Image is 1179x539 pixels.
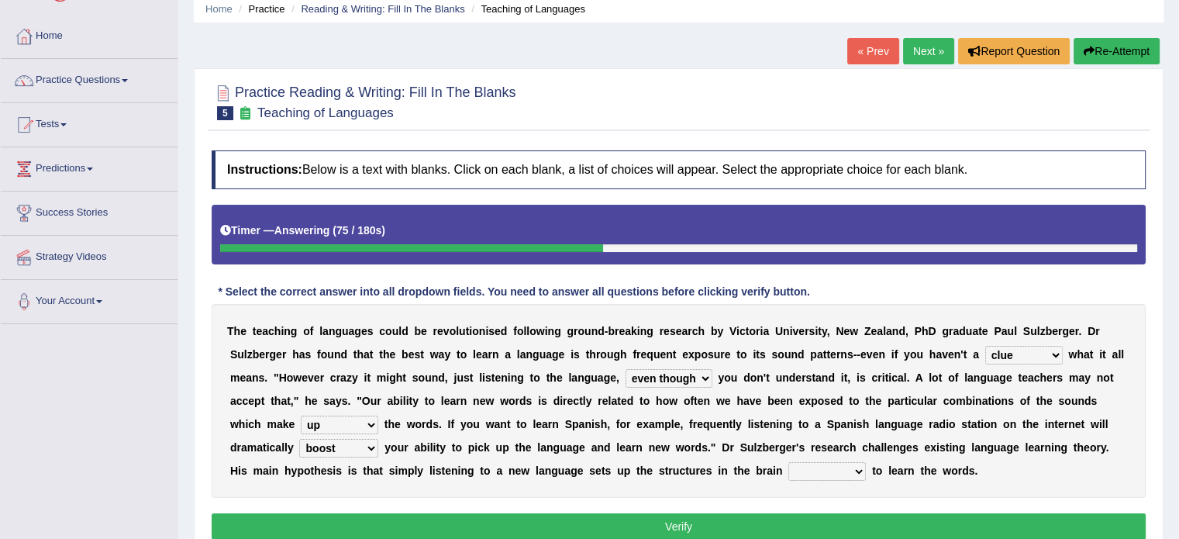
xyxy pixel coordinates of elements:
b: n [252,371,259,384]
b: f [633,348,636,361]
b: c [692,325,698,337]
b: o [577,325,584,337]
b: y [822,325,827,337]
b: n [547,325,554,337]
a: Strategy Videos [1,236,178,275]
a: « Prev [847,38,898,64]
b: g [554,325,561,337]
b: d [501,325,508,337]
b: u [540,348,546,361]
b: z [1039,325,1045,337]
b: a [340,371,346,384]
b: e [870,325,877,337]
a: Home [1,15,178,54]
b: t [353,348,357,361]
b: Answering [274,224,330,237]
b: r [336,371,340,384]
b: H [279,371,287,384]
b: D [928,325,936,337]
b: i [760,325,763,337]
b: t [466,325,470,337]
b: a [482,348,488,361]
b: l [1118,348,1121,361]
b: r [433,325,437,337]
b: t [420,348,424,361]
b: e [276,348,282,361]
b: t [253,325,257,337]
b: i [545,325,548,337]
b: e [664,325,670,337]
b: n [840,348,847,361]
b: n [334,348,341,361]
b: b [1045,325,1052,337]
b: a [520,348,526,361]
b: - [857,348,860,361]
b: t [586,348,590,361]
b: t [978,325,982,337]
b: D [1088,325,1095,337]
b: h [929,348,936,361]
b: n [954,348,961,361]
b: , [827,325,830,337]
b: e [259,348,265,361]
b: r [1075,325,1079,337]
b: i [736,325,739,337]
b: l [244,348,247,361]
b: r [1058,325,1062,337]
b: u [653,348,660,361]
b: g [335,325,342,337]
b: l [1121,348,1124,361]
b: g [567,325,574,337]
b: e [1052,325,1058,337]
b: a [505,348,511,361]
b: c [739,325,746,337]
b: a [1084,348,1090,361]
b: s [847,348,853,361]
b: l [319,325,322,337]
b: e [476,348,482,361]
b: w [536,325,545,337]
b: u [1007,325,1014,337]
b: d [798,348,805,361]
b: d [340,348,347,361]
b: r [320,371,324,384]
button: Report Question [958,38,1070,64]
b: s [771,348,777,361]
b: r [615,325,619,337]
b: h [357,348,364,361]
b: w [293,371,302,384]
b: z [346,371,352,384]
b: s [808,325,815,337]
b: r [836,348,840,361]
b: g [270,348,277,361]
a: Your Account [1,280,178,319]
b: e [619,325,625,337]
b: o [777,348,784,361]
b: r [688,325,691,337]
b: u [459,325,466,337]
b: p [695,348,702,361]
b: s [305,348,311,361]
b: o [740,348,747,361]
b: ' [960,348,963,361]
small: Exam occurring question [237,106,253,121]
b: e [240,371,246,384]
b: ( [333,224,336,237]
b: s [574,348,580,361]
b: N [836,325,843,337]
b: u [327,348,334,361]
b: S [230,348,237,361]
b: l [473,348,476,361]
b: o [701,348,708,361]
b: s [367,325,374,337]
b: e [314,371,320,384]
b: i [485,325,488,337]
b: r [574,325,577,337]
b: e [982,325,988,337]
b: a [1001,325,1008,337]
b: i [281,325,284,337]
b: l [456,325,459,337]
b: z [247,348,253,361]
b: h [274,325,281,337]
b: u [607,348,614,361]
